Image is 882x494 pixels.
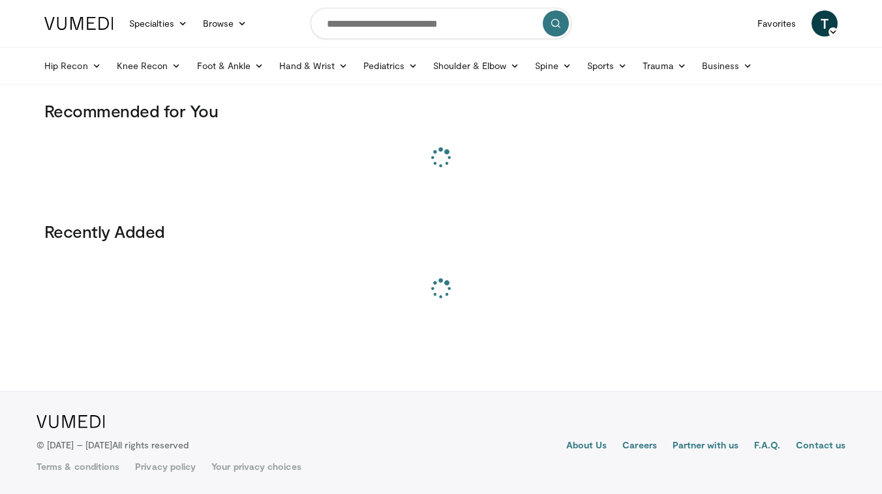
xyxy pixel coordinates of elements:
a: Spine [527,53,579,79]
a: Pediatrics [356,53,425,79]
a: About Us [566,439,607,454]
a: F.A.Q. [754,439,780,454]
a: Trauma [635,53,694,79]
span: All rights reserved [112,439,189,450]
img: VuMedi Logo [37,415,105,428]
a: Your privacy choices [211,460,301,473]
a: Favorites [750,10,804,36]
a: Shoulder & Elbow [425,53,527,79]
a: Sports [579,53,635,79]
a: Business [694,53,761,79]
a: Terms & conditions [37,460,119,473]
a: Privacy policy [135,460,196,473]
input: Search topics, interventions [311,8,571,39]
a: Knee Recon [109,53,189,79]
a: Contact us [796,439,845,454]
a: Partner with us [673,439,738,454]
a: Browse [195,10,255,36]
h3: Recommended for You [44,100,838,121]
a: Hip Recon [37,53,109,79]
a: Foot & Ankle [189,53,272,79]
p: © [DATE] – [DATE] [37,439,189,452]
h3: Recently Added [44,221,838,242]
img: VuMedi Logo [44,17,114,30]
a: Specialties [121,10,195,36]
a: T [812,10,838,36]
a: Hand & Wrist [271,53,356,79]
a: Careers [622,439,657,454]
